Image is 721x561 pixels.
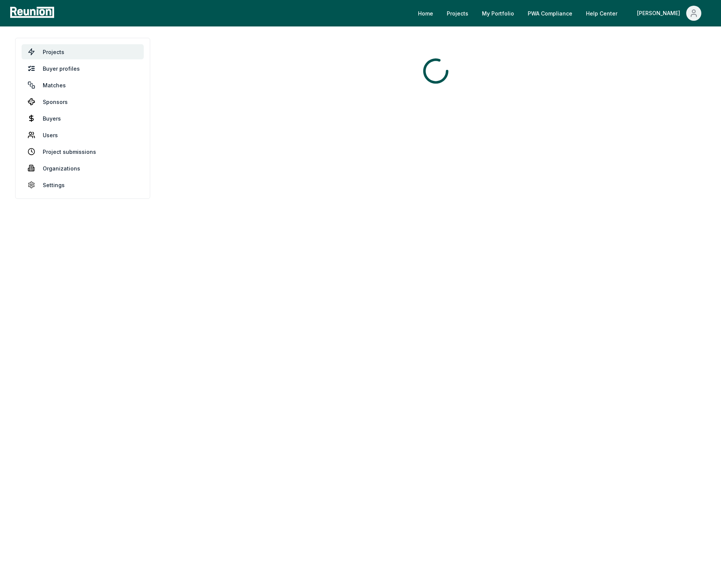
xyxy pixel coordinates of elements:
a: Buyer profiles [22,61,144,76]
div: [PERSON_NAME] [637,6,683,21]
a: Matches [22,77,144,93]
a: Help Center [580,6,623,21]
a: Projects [441,6,474,21]
a: Buyers [22,111,144,126]
a: Sponsors [22,94,144,109]
a: Settings [22,177,144,192]
nav: Main [412,6,713,21]
a: Organizations [22,161,144,176]
a: My Portfolio [476,6,520,21]
button: [PERSON_NAME] [631,6,707,21]
a: Project submissions [22,144,144,159]
a: Projects [22,44,144,59]
a: Users [22,127,144,143]
a: Home [412,6,439,21]
a: PWA Compliance [522,6,578,21]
